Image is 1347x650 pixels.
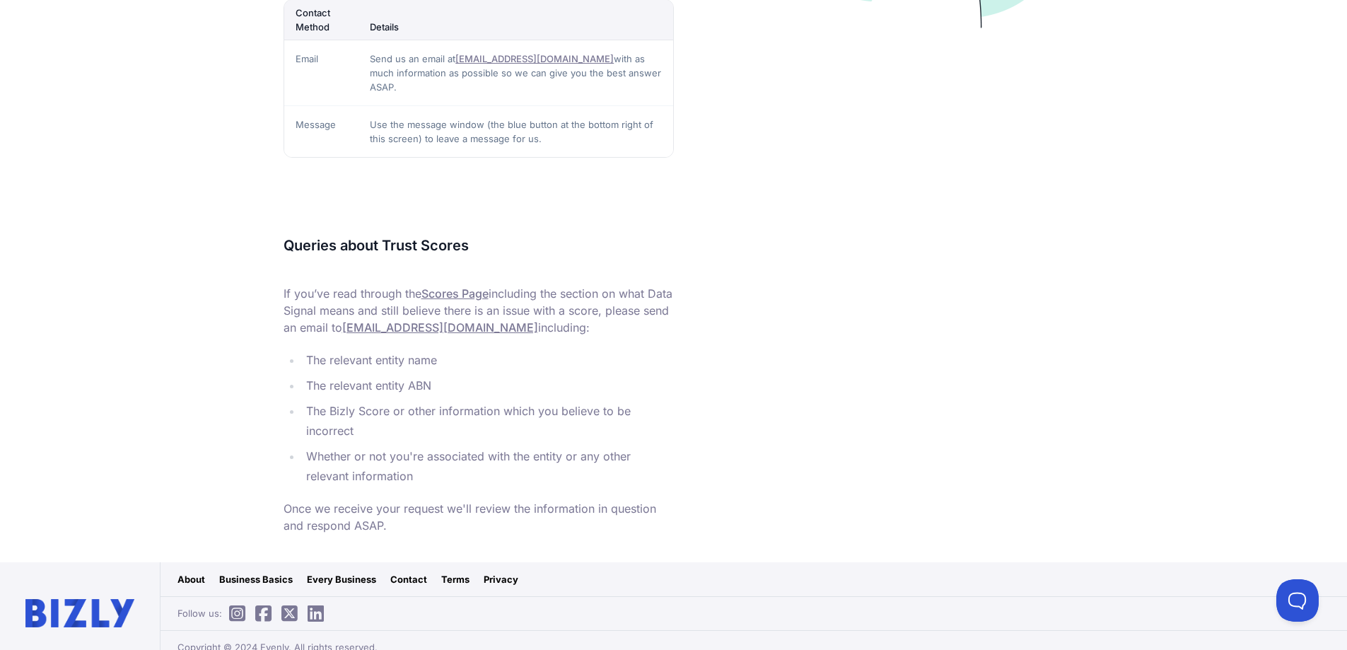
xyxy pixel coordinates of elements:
[302,401,674,441] li: The Bizly Score or other information which you believe to be incorrect
[284,105,359,157] td: Message
[455,53,614,64] a: [EMAIL_ADDRESS][DOMAIN_NAME]
[219,572,293,586] a: Business Basics
[177,606,331,620] span: Follow us:
[284,285,674,336] p: If you’ve read through the including the section on what Data Signal means and still believe ther...
[284,234,674,257] h3: Queries about Trust Scores
[358,105,672,157] td: Use the message window (the blue button at the bottom right of this screen) to leave a message fo...
[421,286,489,301] a: Scores Page
[302,350,674,370] li: The relevant entity name
[1276,579,1319,622] iframe: Toggle Customer Support
[358,40,672,105] td: Send us an email at with as much information as possible so we can give you the best answer ASAP.
[177,572,205,586] a: About
[342,320,538,335] a: [EMAIL_ADDRESS][DOMAIN_NAME]
[484,572,518,586] a: Privacy
[390,572,427,586] a: Contact
[284,500,674,534] p: Once we receive your request we'll review the information in question and respond ASAP.
[441,572,470,586] a: Terms
[302,446,674,486] li: Whether or not you're associated with the entity or any other relevant information
[302,376,674,395] li: The relevant entity ABN
[284,40,359,105] td: Email
[307,572,376,586] a: Every Business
